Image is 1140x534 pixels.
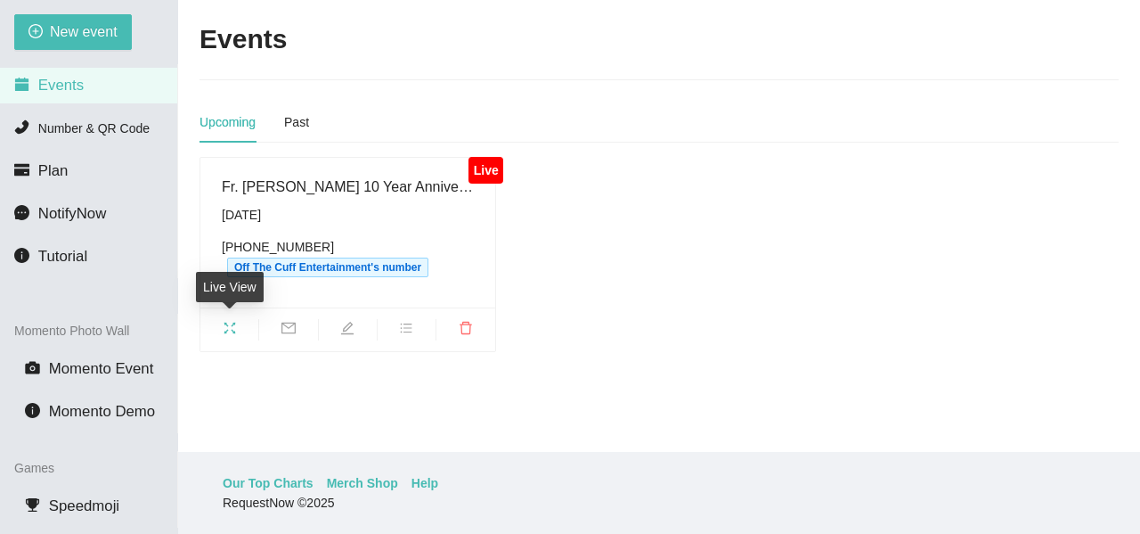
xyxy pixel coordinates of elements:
[14,162,29,177] span: credit-card
[38,162,69,179] span: Plan
[25,497,40,513] span: trophy
[38,121,150,136] span: Number & QR Code
[284,112,309,132] div: Past
[49,360,154,377] span: Momento Event
[14,205,29,220] span: message
[49,403,155,420] span: Momento Demo
[436,321,495,341] span: delete
[28,24,43,41] span: plus-circle
[38,77,84,94] span: Events
[223,473,313,493] a: Our Top Charts
[259,321,317,341] span: mail
[327,473,398,493] a: Merch Shop
[25,403,40,418] span: info-circle
[468,157,503,184] div: Live
[14,119,29,135] span: phone
[378,321,436,341] span: bars
[222,205,474,225] div: [DATE]
[199,21,287,58] h2: Events
[14,77,29,92] span: calendar
[14,248,29,263] span: info-circle
[38,205,106,222] span: NotifyNow
[222,176,474,198] div: Fr. [PERSON_NAME] 10 Year Anniversary
[411,473,438,493] a: Help
[227,258,428,277] span: Off The Cuff Entertainment's number
[196,272,264,302] div: Live View
[25,360,40,375] span: camera
[319,321,377,341] span: edit
[200,321,258,341] span: fullscreen
[14,14,132,50] button: plus-circleNew event
[223,493,1091,513] div: RequestNow © 2025
[50,21,118,43] span: New event
[38,248,87,265] span: Tutorial
[49,497,119,514] span: Speedmoji
[222,237,474,277] div: [PHONE_NUMBER]
[199,112,256,132] div: Upcoming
